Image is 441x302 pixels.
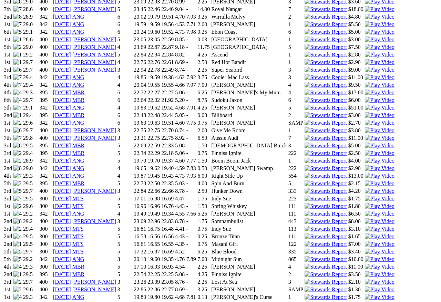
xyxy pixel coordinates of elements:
td: 19.79 [147,13,160,20]
img: 2 [13,287,22,293]
a: [PERSON_NAME] [72,52,116,58]
a: View replay [365,127,394,133]
a: [PERSON_NAME] [72,218,116,224]
a: View replay [365,44,394,50]
img: 2 [13,226,22,232]
img: 1 [13,52,22,58]
a: ANG [72,21,84,27]
img: Stewards Report [305,294,347,300]
img: Stewards Report [305,249,347,255]
img: Play Video [365,52,394,58]
a: [PERSON_NAME] [72,67,116,73]
img: 7 [13,105,22,111]
img: 6 [13,67,22,73]
a: View replay [365,143,394,148]
a: [DATE] [53,188,71,194]
td: 28.9 [23,13,39,20]
img: 2 [13,150,22,156]
a: View replay [365,218,394,224]
a: [DATE] [53,196,71,201]
img: Play Video [365,203,394,209]
td: 3.25 [197,13,210,20]
a: [DATE] [53,241,71,247]
a: [DATE] [53,52,71,58]
a: View replay [365,279,394,285]
img: Play Video [365,29,394,35]
a: ANG [72,29,84,35]
a: View replay [365,188,394,194]
a: [DATE] [53,173,71,179]
img: 7 [13,74,22,81]
a: View replay [365,59,394,65]
img: Play Video [365,294,394,300]
td: [PERSON_NAME] [211,21,287,28]
td: 19.51 [161,13,174,20]
td: 7.93 [186,13,196,20]
td: 1 [288,21,304,28]
img: Play Video [365,105,394,111]
a: [DATE] [53,29,71,35]
a: ANG [72,173,84,179]
a: View replay [365,105,394,111]
img: 4 [13,90,22,96]
img: 2 [13,180,22,187]
td: 342 [39,21,52,28]
td: 22.46 [161,6,174,13]
a: MBR [72,271,85,277]
td: 7.71 [186,21,196,28]
img: 2 [13,279,22,285]
a: [DATE] [53,127,71,133]
a: [PERSON_NAME] [72,44,116,50]
a: [DATE] [53,135,71,141]
img: Play Video [365,135,394,141]
a: ANG [72,256,84,262]
td: 9.04 [175,6,185,13]
img: 1 [13,59,22,65]
a: View replay [365,52,394,58]
img: Play Video [365,158,394,164]
img: 4 [13,211,22,217]
a: [DATE] [53,59,71,65]
td: $18.00 [348,6,364,13]
a: MTS [72,196,84,201]
td: 19.52 [161,29,174,35]
a: [PERSON_NAME] [72,37,116,42]
img: Play Video [365,218,394,225]
td: 28.6 [23,6,39,13]
img: Stewards Report [305,29,347,35]
td: 6th [3,29,12,35]
td: 2.00 [197,21,210,28]
a: [DATE] [53,21,71,27]
a: MBR [72,143,85,148]
a: [DATE] [53,6,71,12]
img: Play Video [365,6,394,12]
td: 20.02 [133,13,146,20]
img: 4 [13,97,22,103]
img: 2 [13,44,22,50]
a: View replay [365,256,394,262]
td: 23.45 [133,6,146,13]
td: 29.0 [23,21,39,28]
td: 1st [3,21,12,28]
a: [DATE] [53,14,71,20]
img: 2 [13,158,22,164]
a: MBR [72,90,85,95]
a: [DATE] [53,271,71,277]
img: Play Video [365,173,394,179]
a: MBR [72,180,85,186]
img: Stewards Report [305,150,347,156]
img: Stewards Report [305,67,347,73]
a: [DATE] [53,67,71,73]
img: Stewards Report [305,241,347,247]
img: Stewards Report [305,180,347,187]
img: Stewards Report [305,127,347,134]
a: [DATE] [53,249,71,254]
img: Play Video [365,180,394,187]
td: $4.80 [348,13,364,20]
a: [DATE] [53,279,71,285]
img: Stewards Report [305,21,347,28]
img: 4 [13,233,22,240]
img: Stewards Report [305,120,347,126]
a: MTS [72,226,84,232]
a: View replay [365,29,394,35]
